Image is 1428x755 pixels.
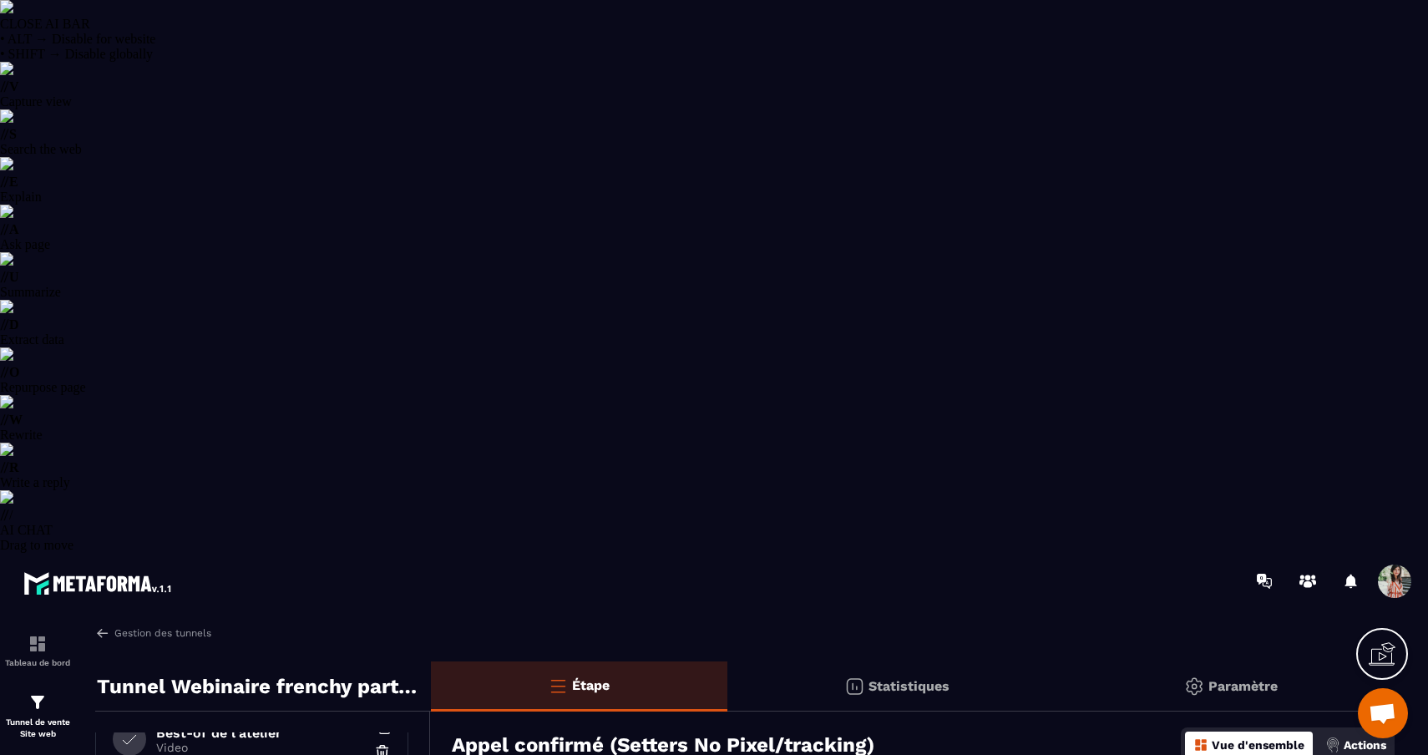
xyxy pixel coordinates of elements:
img: arrow [95,626,110,641]
p: Actions [1344,738,1386,752]
p: Tunnel de vente Site web [4,717,71,740]
p: Vue d'ensemble [1212,738,1304,752]
img: formation [28,634,48,654]
img: logo [23,568,174,598]
img: dashboard-orange.40269519.svg [1193,737,1208,752]
img: formation [28,692,48,712]
p: Tunnel Webinaire frenchy partners [97,670,418,703]
p: Video [156,741,365,754]
img: actions.d6e523a2.png [1325,737,1340,752]
img: bars-o.4a397970.svg [548,676,568,696]
div: Ouvrir le chat [1358,688,1408,738]
img: setting-gr.5f69749f.svg [1184,676,1204,697]
p: Étape [572,677,610,693]
h6: Best-of de l'atelier [156,725,365,741]
p: Statistiques [868,678,949,694]
p: Paramètre [1208,678,1278,694]
a: formationformationTableau de bord [4,621,71,680]
a: formationformationTunnel de vente Site web [4,680,71,752]
a: Gestion des tunnels [95,626,211,641]
img: stats.20deebd0.svg [844,676,864,697]
p: Tableau de bord [4,658,71,667]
